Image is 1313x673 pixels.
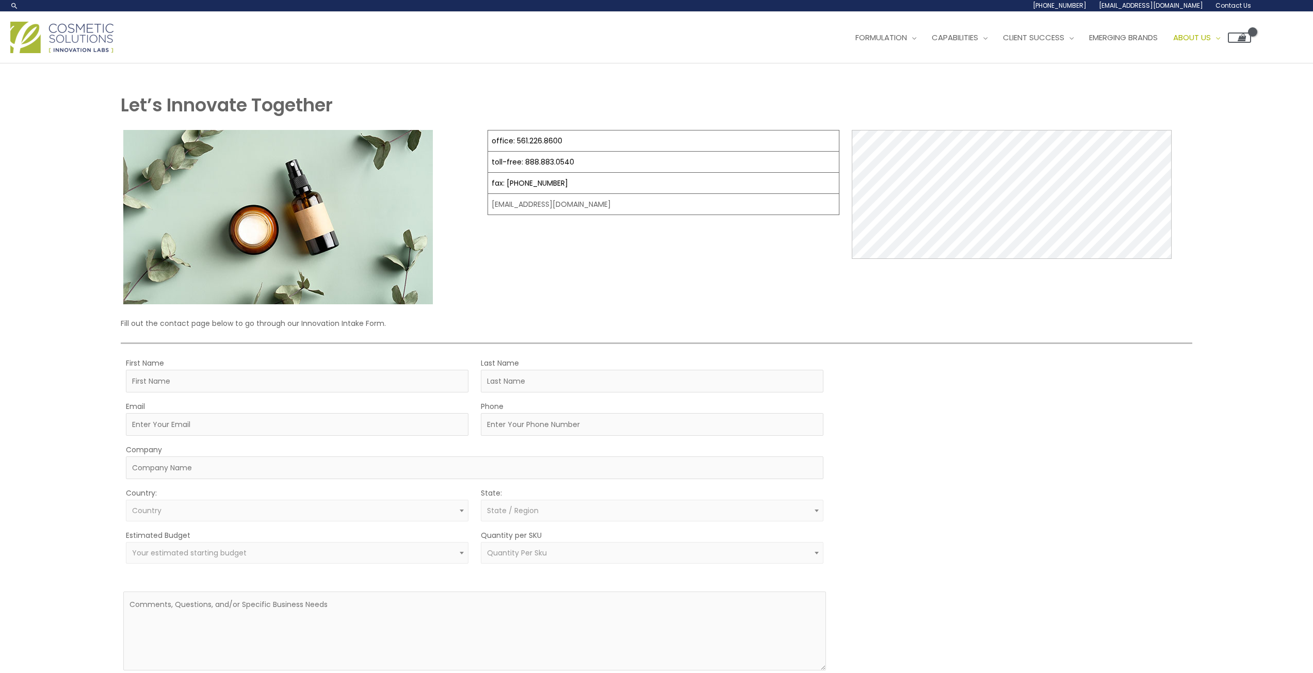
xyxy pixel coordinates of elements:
[126,529,190,542] label: Estimated Budget
[126,413,468,436] input: Enter Your Email
[924,22,995,53] a: Capabilities
[126,400,145,413] label: Email
[121,92,333,118] strong: Let’s Innovate Together
[492,136,562,146] a: office: 561.226.8600
[481,413,823,436] input: Enter Your Phone Number
[126,486,157,500] label: Country:
[488,194,839,215] td: [EMAIL_ADDRESS][DOMAIN_NAME]
[932,32,978,43] span: Capabilities
[1099,1,1203,10] span: [EMAIL_ADDRESS][DOMAIN_NAME]
[481,400,504,413] label: Phone
[848,22,924,53] a: Formulation
[10,2,19,10] a: Search icon link
[1003,32,1064,43] span: Client Success
[126,370,468,392] input: First Name
[123,130,433,304] img: Contact page image for private label skincare manufacturer Cosmetic solutions shows a skin care b...
[1165,22,1228,53] a: About Us
[487,505,539,516] span: State / Region
[1033,1,1087,10] span: [PHONE_NUMBER]
[481,356,519,370] label: Last Name
[1089,32,1158,43] span: Emerging Brands
[487,548,547,558] span: Quantity Per Sku
[995,22,1081,53] a: Client Success
[492,157,574,167] a: toll-free: 888.883.0540
[126,443,162,456] label: Company
[121,317,1192,330] p: Fill out the contact page below to go through our Innovation Intake Form.
[481,370,823,392] input: Last Name
[126,456,823,479] input: Company Name
[492,178,568,188] a: fax: [PHONE_NUMBER]
[481,529,542,542] label: Quantity per SKU
[1173,32,1211,43] span: About Us
[132,548,247,558] span: Your estimated starting budget
[1228,32,1251,43] a: View Shopping Cart, empty
[1081,22,1165,53] a: Emerging Brands
[1215,1,1251,10] span: Contact Us
[840,22,1251,53] nav: Site Navigation
[855,32,907,43] span: Formulation
[126,356,164,370] label: First Name
[10,22,114,53] img: Cosmetic Solutions Logo
[132,505,161,516] span: Country
[481,486,502,500] label: State:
